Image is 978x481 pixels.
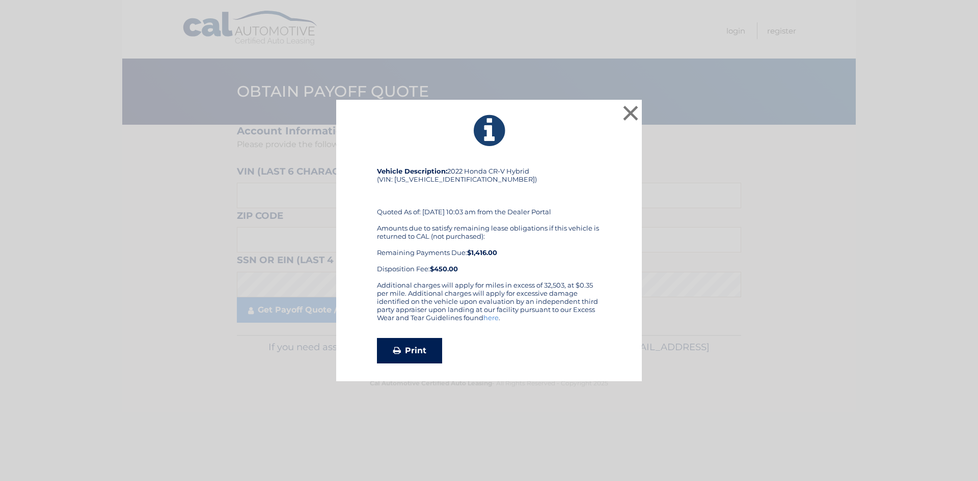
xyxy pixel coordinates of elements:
div: 2022 Honda CR-V Hybrid (VIN: [US_VEHICLE_IDENTIFICATION_NUMBER]) Quoted As of: [DATE] 10:03 am fr... [377,167,601,281]
div: Amounts due to satisfy remaining lease obligations if this vehicle is returned to CAL (not purcha... [377,224,601,273]
b: $1,416.00 [467,248,497,257]
div: Additional charges will apply for miles in excess of 32,503, at $0.35 per mile. Additional charge... [377,281,601,330]
strong: $450.00 [430,265,458,273]
a: here [483,314,499,322]
button: × [620,103,641,123]
strong: Vehicle Description: [377,167,447,175]
a: Print [377,338,442,363]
